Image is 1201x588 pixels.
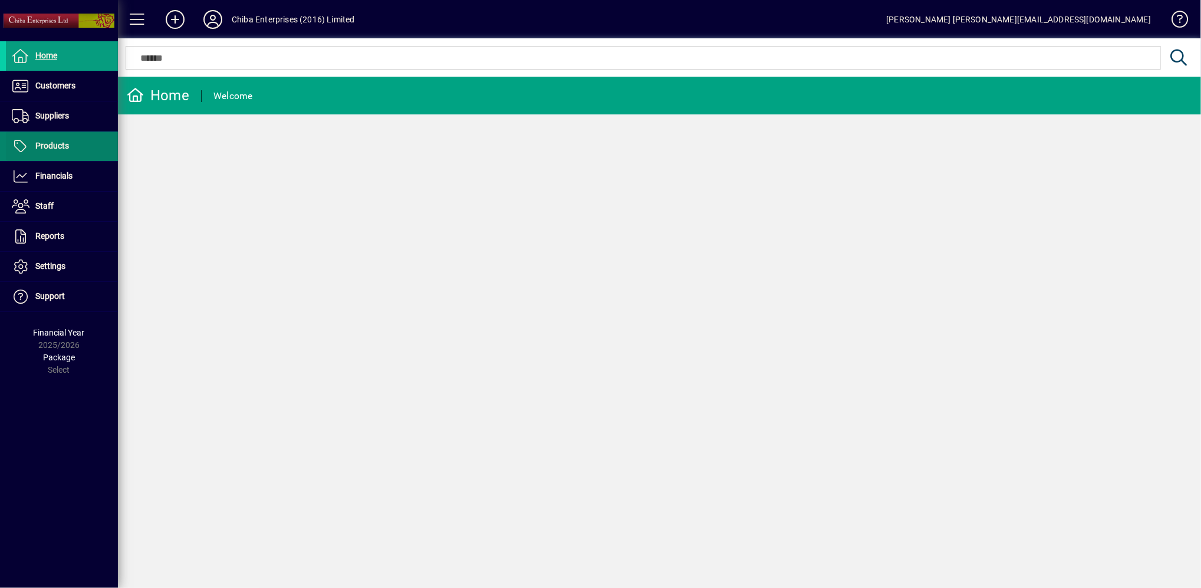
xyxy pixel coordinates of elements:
a: Customers [6,71,118,101]
span: Package [43,353,75,362]
div: Chiba Enterprises (2016) Limited [232,10,355,29]
span: Settings [35,261,65,271]
span: Reports [35,231,64,241]
span: Suppliers [35,111,69,120]
a: Support [6,282,118,311]
span: Staff [35,201,54,211]
span: Customers [35,81,75,90]
span: Products [35,141,69,150]
button: Add [156,9,194,30]
div: [PERSON_NAME] [PERSON_NAME][EMAIL_ADDRESS][DOMAIN_NAME] [886,10,1151,29]
span: Financial Year [34,328,85,337]
span: Financials [35,171,73,180]
a: Reports [6,222,118,251]
a: Knowledge Base [1163,2,1186,41]
span: Home [35,51,57,60]
a: Suppliers [6,101,118,131]
div: Welcome [213,87,253,106]
a: Settings [6,252,118,281]
button: Profile [194,9,232,30]
div: Home [127,86,189,105]
span: Support [35,291,65,301]
a: Products [6,132,118,161]
a: Staff [6,192,118,221]
a: Financials [6,162,118,191]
